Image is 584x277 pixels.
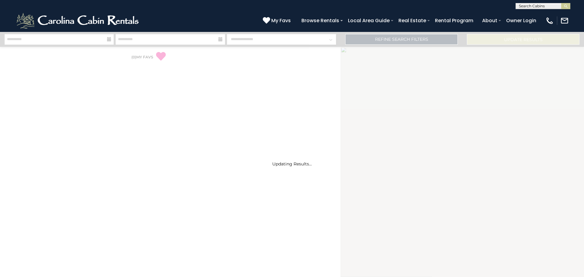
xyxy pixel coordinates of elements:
a: My Favs [263,17,292,25]
a: Rental Program [432,15,476,26]
img: mail-regular-white.png [560,16,569,25]
a: Owner Login [503,15,539,26]
img: White-1-2.png [15,12,141,30]
a: Real Estate [395,15,429,26]
span: My Favs [271,17,291,24]
img: phone-regular-white.png [545,16,554,25]
a: Local Area Guide [345,15,393,26]
a: Browse Rentals [298,15,342,26]
a: About [479,15,500,26]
